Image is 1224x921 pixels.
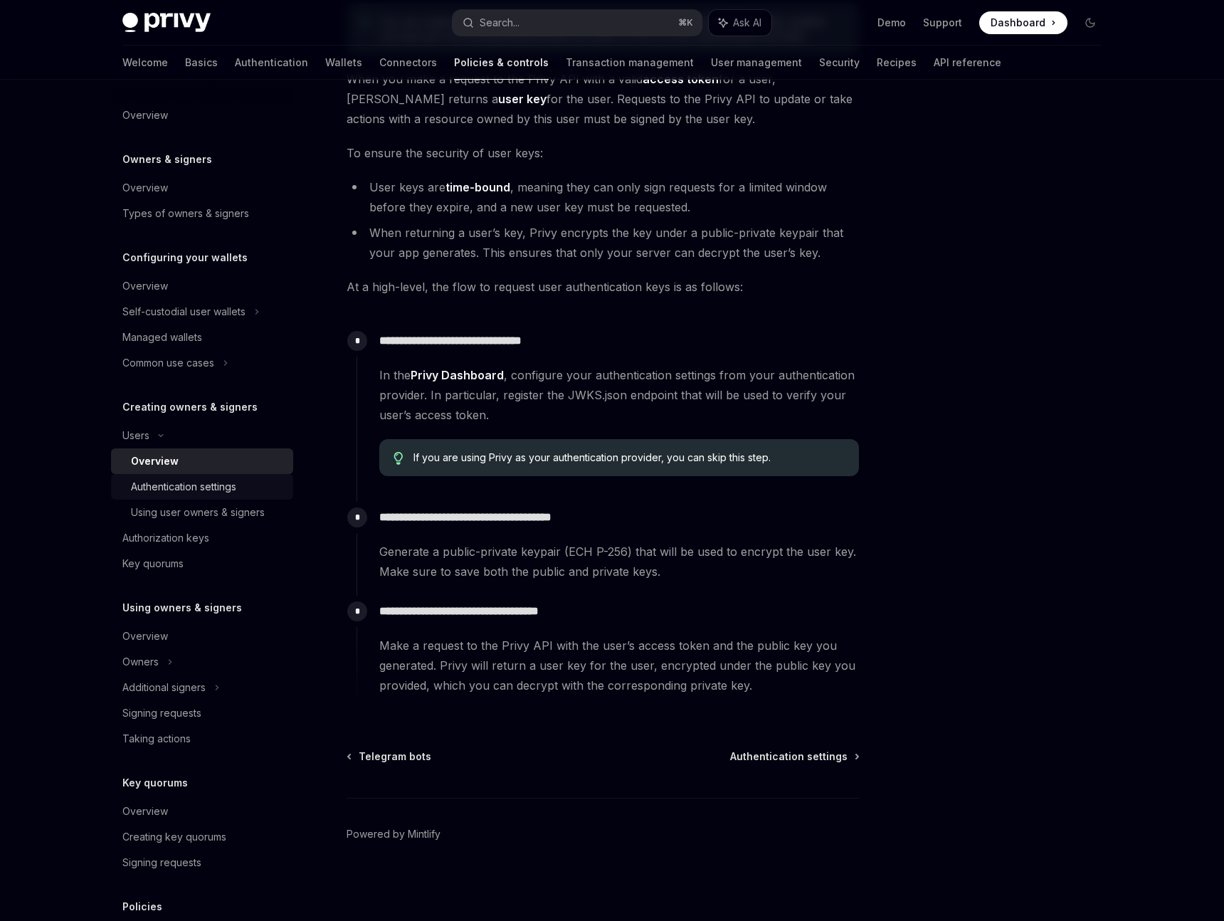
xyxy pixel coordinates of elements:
div: Overview [122,278,168,295]
div: Overview [122,107,168,124]
strong: time-bound [445,180,510,194]
a: Powered by Mintlify [347,827,440,841]
a: Types of owners & signers [111,201,293,226]
span: When you make a request to the Privy API with a valid for a user, [PERSON_NAME] returns a for the... [347,69,860,129]
div: Managed wallets [122,329,202,346]
div: Creating key quorums [122,828,226,846]
h5: Owners & signers [122,151,212,168]
a: Creating key quorums [111,824,293,850]
a: Demo [877,16,906,30]
h5: Configuring your wallets [122,249,248,266]
span: Telegram bots [359,749,431,764]
span: If you are using Privy as your authentication provider, you can skip this step. [413,451,845,465]
a: Overview [111,175,293,201]
a: Support [923,16,962,30]
a: Authentication settings [730,749,858,764]
h5: Policies [122,898,162,915]
div: Common use cases [122,354,214,372]
li: When returning a user’s key, Privy encrypts the key under a public-private keypair that your app ... [347,223,860,263]
span: Make a request to the Privy API with the user’s access token and the public key you generated. Pr... [379,636,859,695]
span: Generate a public-private keypair (ECH P-256) that will be used to encrypt the user key. Make sur... [379,542,859,581]
button: Ask AI [709,10,771,36]
div: Overview [122,628,168,645]
div: Signing requests [122,705,201,722]
div: Authentication settings [131,478,236,495]
img: dark logo [122,13,211,33]
a: Overview [111,799,293,824]
a: Basics [185,46,218,80]
h5: Key quorums [122,774,188,791]
div: Owners [122,653,159,670]
div: Overview [122,803,168,820]
span: Ask AI [733,16,761,30]
a: Dashboard [979,11,1067,34]
a: Overview [111,623,293,649]
a: Overview [111,273,293,299]
span: Authentication settings [730,749,848,764]
div: Self-custodial user wallets [122,303,246,320]
a: Welcome [122,46,168,80]
span: In the , configure your authentication settings from your authentication provider. In particular,... [379,365,859,425]
svg: Tip [394,452,403,465]
a: Privy Dashboard [411,368,504,383]
div: Types of owners & signers [122,205,249,222]
a: Taking actions [111,726,293,752]
a: API reference [934,46,1001,80]
li: User keys are , meaning they can only sign requests for a limited window before they expire, and ... [347,177,860,217]
a: Telegram bots [348,749,431,764]
a: Transaction management [566,46,694,80]
h5: Using owners & signers [122,599,242,616]
div: Signing requests [122,854,201,871]
div: Overview [122,179,168,196]
a: Policies & controls [454,46,549,80]
button: Toggle dark mode [1079,11,1102,34]
div: Using user owners & signers [131,504,265,521]
a: Signing requests [111,700,293,726]
strong: user key [498,92,547,106]
a: Connectors [379,46,437,80]
div: Taking actions [122,730,191,747]
h5: Creating owners & signers [122,399,258,416]
span: Dashboard [991,16,1045,30]
div: Authorization keys [122,530,209,547]
a: Overview [111,448,293,474]
div: Users [122,427,149,444]
a: Authentication settings [111,474,293,500]
div: Search... [480,14,519,31]
div: Additional signers [122,679,206,696]
a: Overview [111,102,293,128]
a: User management [711,46,802,80]
a: Authentication [235,46,308,80]
a: Security [819,46,860,80]
a: Signing requests [111,850,293,875]
span: ⌘ K [678,17,693,28]
a: Using user owners & signers [111,500,293,525]
a: Managed wallets [111,325,293,350]
div: Overview [131,453,179,470]
span: To ensure the security of user keys: [347,143,860,163]
span: At a high-level, the flow to request user authentication keys is as follows: [347,277,860,297]
a: Key quorums [111,551,293,577]
a: Recipes [877,46,917,80]
button: Search...⌘K [453,10,702,36]
div: Key quorums [122,555,184,572]
a: Authorization keys [111,525,293,551]
a: Wallets [325,46,362,80]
